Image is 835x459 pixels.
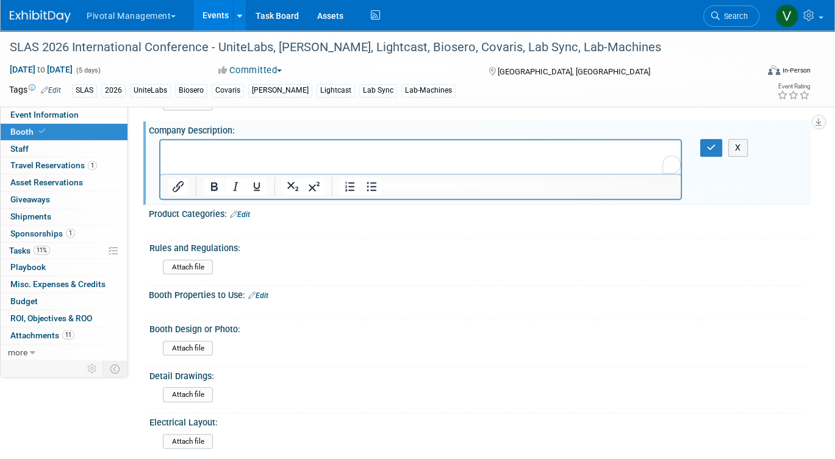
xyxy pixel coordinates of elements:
[361,178,382,195] button: Bullet list
[168,178,188,195] button: Insert/edit link
[130,84,171,97] div: UniteLabs
[775,4,798,27] img: Valerie Weld
[1,327,127,344] a: Attachments11
[401,84,456,97] div: Lab-Machines
[10,212,51,221] span: Shipments
[149,286,811,302] div: Booth Properties to Use:
[103,361,128,377] td: Toggle Event Tabs
[160,140,681,174] iframe: Rich Text Area
[498,67,650,76] span: [GEOGRAPHIC_DATA], [GEOGRAPHIC_DATA]
[66,229,75,238] span: 1
[41,86,61,94] a: Edit
[9,84,61,98] td: Tags
[212,84,244,97] div: Covaris
[39,128,45,135] i: Booth reservation complete
[10,144,29,154] span: Staff
[8,347,27,357] span: more
[5,37,742,59] div: SLAS 2026 International Conference - UniteLabs, [PERSON_NAME], Lightcast, Biosero, Covaris, Lab S...
[10,10,71,23] img: ExhibitDay
[230,210,250,219] a: Edit
[340,178,360,195] button: Numbered list
[204,178,224,195] button: Bold
[62,330,74,340] span: 11
[75,66,101,74] span: (5 days)
[1,174,127,191] a: Asset Reservations
[703,5,759,27] a: Search
[214,64,287,77] button: Committed
[1,191,127,208] a: Giveaways
[149,205,811,221] div: Product Categories:
[10,177,83,187] span: Asset Reservations
[175,84,207,97] div: Biosero
[72,84,97,97] div: SLAS
[1,276,127,293] a: Misc. Expenses & Credits
[317,84,355,97] div: Lightcast
[304,178,324,195] button: Superscript
[248,291,268,300] a: Edit
[149,121,811,137] div: Company Description:
[149,239,805,254] div: Rules and Regulations:
[1,124,127,140] a: Booth
[34,246,50,255] span: 11%
[10,330,74,340] span: Attachments
[10,279,106,289] span: Misc. Expenses & Credits
[1,157,127,174] a: Travel Reservations1
[248,84,312,97] div: [PERSON_NAME]
[9,64,73,75] span: [DATE] [DATE]
[1,107,127,123] a: Event Information
[10,262,46,272] span: Playbook
[10,313,92,323] span: ROI, Objectives & ROO
[10,110,79,119] span: Event Information
[782,66,811,75] div: In-Person
[10,127,48,137] span: Booth
[149,320,805,335] div: Booth Design or Photo:
[225,178,246,195] button: Italic
[10,194,50,204] span: Giveaways
[1,141,127,157] a: Staff
[88,161,97,170] span: 1
[101,84,126,97] div: 2026
[9,246,50,255] span: Tasks
[10,296,38,306] span: Budget
[768,65,780,75] img: Format-Inperson.png
[728,139,748,157] button: X
[777,84,810,90] div: Event Rating
[1,208,127,225] a: Shipments
[10,229,75,238] span: Sponsorships
[10,160,97,170] span: Travel Reservations
[359,84,397,97] div: Lab Sync
[720,12,748,21] span: Search
[1,344,127,361] a: more
[1,226,127,242] a: Sponsorships1
[1,243,127,259] a: Tasks11%
[149,367,805,382] div: Detail Drawings:
[1,259,127,276] a: Playbook
[82,361,103,377] td: Personalize Event Tab Strip
[35,65,47,74] span: to
[282,178,303,195] button: Subscript
[692,63,811,82] div: Event Format
[246,178,267,195] button: Underline
[1,310,127,327] a: ROI, Objectives & ROO
[149,413,805,429] div: Electrical Layout:
[1,293,127,310] a: Budget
